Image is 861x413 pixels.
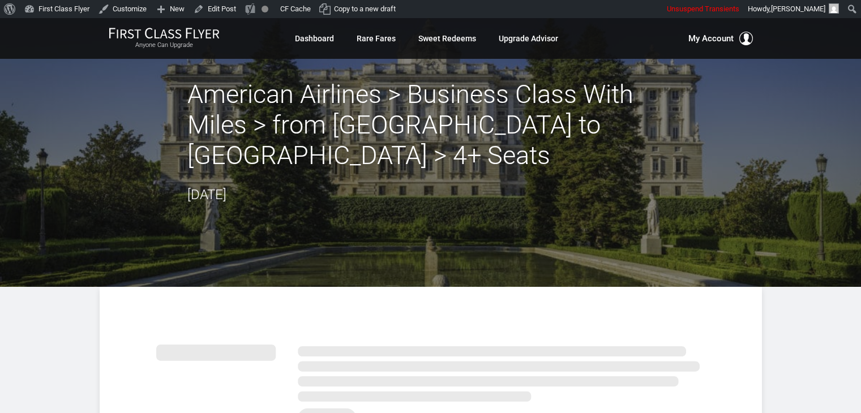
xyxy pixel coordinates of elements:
[357,28,396,49] a: Rare Fares
[187,187,226,203] time: [DATE]
[667,5,739,13] span: Unsuspend Transients
[109,27,220,39] img: First Class Flyer
[771,5,825,13] span: [PERSON_NAME]
[295,28,334,49] a: Dashboard
[109,27,220,50] a: First Class FlyerAnyone Can Upgrade
[499,28,558,49] a: Upgrade Advisor
[418,28,476,49] a: Sweet Redeems
[688,32,753,45] button: My Account
[688,32,734,45] span: My Account
[109,41,220,49] small: Anyone Can Upgrade
[187,79,674,171] h2: American Airlines > Business Class With Miles > from [GEOGRAPHIC_DATA] to [GEOGRAPHIC_DATA] > 4+ ...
